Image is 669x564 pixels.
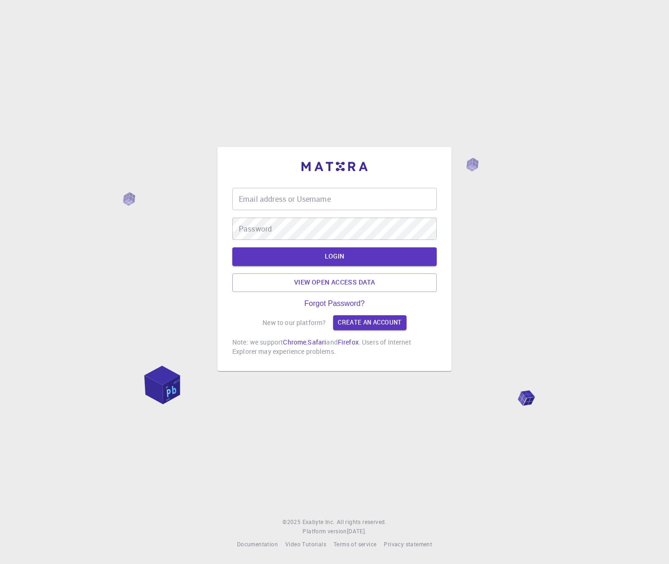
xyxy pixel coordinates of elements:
a: View open access data [232,273,437,292]
a: Documentation [237,540,278,549]
button: LOGIN [232,247,437,266]
span: All rights reserved. [337,518,387,527]
a: Privacy statement [384,540,432,549]
span: [DATE] . [347,527,367,535]
p: New to our platform? [262,318,326,327]
a: Terms of service [334,540,376,549]
span: Privacy statement [384,540,432,548]
a: Create an account [333,315,406,330]
a: Video Tutorials [285,540,326,549]
span: Terms of service [334,540,376,548]
span: Video Tutorials [285,540,326,548]
a: Safari [308,338,326,346]
p: Note: we support , and . Users of Internet Explorer may experience problems. [232,338,437,356]
span: Exabyte Inc. [302,518,335,525]
span: Platform version [302,527,347,536]
a: Exabyte Inc. [302,518,335,527]
a: Firefox [338,338,359,346]
a: Chrome [283,338,306,346]
a: [DATE]. [347,527,367,536]
a: Forgot Password? [304,299,365,308]
span: Documentation [237,540,278,548]
span: © 2025 [282,518,302,527]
